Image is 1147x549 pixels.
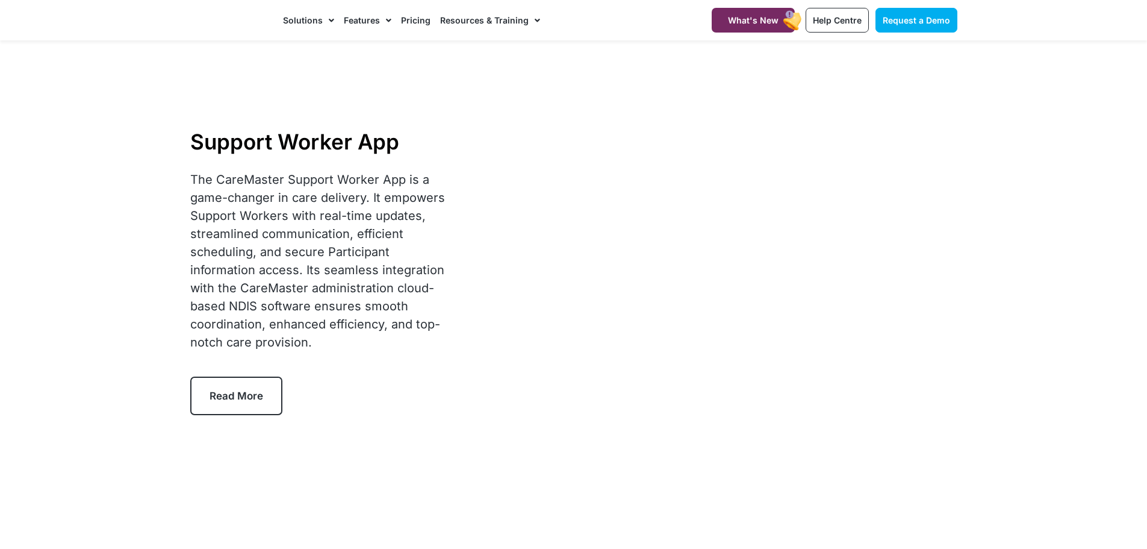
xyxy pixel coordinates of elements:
[813,15,862,25] span: Help Centre
[190,377,282,415] a: Read More
[712,8,795,33] a: What's New
[190,171,451,351] div: The CareMaster Support Worker App is a game-changer in care delivery. It empowers Support Workers...
[883,15,950,25] span: Request a Demo
[806,8,869,33] a: Help Centre
[210,390,263,402] span: Read More
[728,15,779,25] span: What's New
[190,129,451,154] h1: Support Worker App
[875,8,957,33] a: Request a Demo
[190,11,272,30] img: CareMaster Logo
